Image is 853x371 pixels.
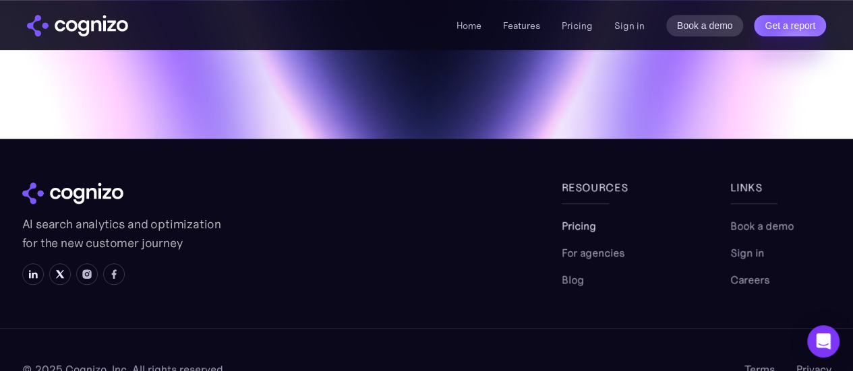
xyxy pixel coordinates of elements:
a: Careers [730,271,769,288]
a: Blog [562,271,584,288]
a: Book a demo [666,15,744,36]
a: Home [457,20,481,32]
a: Sign in [730,244,764,261]
a: Features [503,20,540,32]
div: Open Intercom Messenger [807,325,840,358]
a: Pricing [562,217,596,234]
div: links [730,179,831,195]
div: Resources [562,179,663,195]
p: AI search analytics and optimization for the new customer journey [22,215,225,252]
a: Pricing [562,20,593,32]
a: Book a demo [730,217,794,234]
img: cognizo logo [27,15,128,36]
a: For agencies [562,244,624,261]
a: home [27,15,128,36]
img: LinkedIn icon [28,269,38,279]
img: X icon [55,269,65,279]
a: Sign in [614,18,645,34]
img: cognizo logo [22,182,123,204]
a: Get a report [754,15,826,36]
